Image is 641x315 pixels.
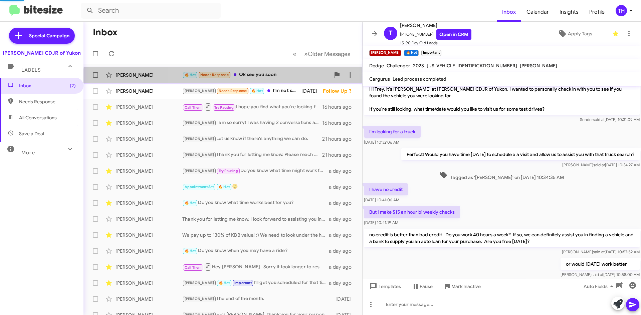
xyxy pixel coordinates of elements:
[289,47,300,61] button: Previous
[580,117,640,122] span: Sender [DATE] 10:31:09 AM
[185,105,202,110] span: Call Them
[182,151,322,159] div: Thank you for letting me know. Please reach out to us if you happen to find yourself in need of a...
[322,120,357,126] div: 16 hours ago
[219,169,238,173] span: Try Pausing
[329,264,357,270] div: a day ago
[293,50,296,58] span: «
[308,50,350,58] span: Older Messages
[592,272,603,277] span: said at
[185,153,214,157] span: [PERSON_NAME]
[182,247,329,255] div: Do you know when you may have a ride?
[21,150,35,156] span: More
[438,280,486,292] button: Mark Inactive
[562,249,640,254] span: [PERSON_NAME] [DATE] 10:57:52 AM
[332,296,357,302] div: [DATE]
[420,280,433,292] span: Pause
[369,63,384,69] span: Dodge
[116,136,182,142] div: [PERSON_NAME]
[289,47,354,61] nav: Page navigation example
[364,197,399,202] span: [DATE] 10:41:06 AM
[81,3,221,19] input: Search
[185,249,196,253] span: 🔥 Hot
[182,199,329,207] div: Do you know what time works best for you?
[116,104,182,110] div: [PERSON_NAME]
[185,137,214,141] span: [PERSON_NAME]
[200,73,229,77] span: Needs Response
[304,50,308,58] span: »
[364,83,640,115] p: Hi Trey, it's [PERSON_NAME] at [PERSON_NAME] CDJR of Yukon. I wanted to personally check in with ...
[554,2,584,22] a: Insights
[329,200,357,206] div: a day ago
[116,152,182,158] div: [PERSON_NAME]
[393,76,446,82] span: Lead process completed
[19,98,76,105] span: Needs Response
[401,148,640,160] p: Perfect! Would you have time [DATE] to schedule a a visit and allow us to assist you with that tr...
[93,27,118,38] h1: Inbox
[329,280,357,286] div: a day ago
[616,5,627,16] div: TH
[322,136,357,142] div: 21 hours ago
[19,82,76,89] span: Inbox
[182,263,329,271] div: Hey [PERSON_NAME]- Sorry it took longer to respond than I intended. Are you still open to selling...
[219,281,230,285] span: 🔥 Hot
[427,63,517,69] span: [US_VEHICLE_IDENTIFICATION_NUMBER]
[323,88,357,94] div: Follow Up ?
[116,88,182,94] div: [PERSON_NAME]
[185,265,202,270] span: Call Them
[19,130,44,137] span: Save a Deal
[185,185,214,189] span: Appointment Set
[185,89,214,93] span: [PERSON_NAME]
[497,2,521,22] a: Inbox
[185,201,196,205] span: 🔥 Hot
[182,167,329,175] div: Do you know what time might work for you?
[182,183,329,191] div: 🙂
[9,28,75,44] a: Special Campaign
[185,73,196,77] span: 🔥 Hot
[182,103,322,111] div: I hope you find what you're looking for.
[329,168,357,174] div: a day ago
[421,50,441,56] small: Important
[568,28,592,40] span: Apply Tags
[116,264,182,270] div: [PERSON_NAME]
[301,88,323,94] div: [DATE]
[369,50,401,56] small: [PERSON_NAME]
[364,206,460,218] p: But I make $15 an hour bi weekly checks
[578,280,621,292] button: Auto Fields
[561,258,640,270] p: or would [DATE] work better
[300,47,354,61] button: Next
[329,248,357,254] div: a day ago
[364,220,398,225] span: [DATE] 10:41:19 AM
[218,185,230,189] span: 🔥 Hot
[116,184,182,190] div: [PERSON_NAME]
[400,40,471,46] span: 15-90 Day Old Leads
[29,32,69,39] span: Special Campaign
[363,280,406,292] button: Templates
[364,183,408,195] p: I have no credit
[610,5,634,16] button: TH
[436,29,471,40] a: Open in CRM
[584,2,610,22] a: Profile
[116,280,182,286] div: [PERSON_NAME]
[562,162,640,167] span: [PERSON_NAME] [DATE] 10:34:27 AM
[185,121,214,125] span: [PERSON_NAME]
[521,2,554,22] a: Calendar
[182,279,329,287] div: I'll get you scheduled for that time!
[404,50,418,56] small: 🔥 Hot
[400,21,471,29] span: [PERSON_NAME]
[322,104,357,110] div: 16 hours ago
[541,28,609,40] button: Apply Tags
[451,280,481,292] span: Mark Inactive
[3,50,81,56] div: [PERSON_NAME] CDJR of Yukon
[400,29,471,40] span: [PHONE_NUMBER]
[593,249,605,254] span: said at
[185,297,214,301] span: [PERSON_NAME]
[364,229,640,247] p: no credit is better than bad credit. Do you work 40 hours a week? If so, we can definitely assist...
[364,140,399,145] span: [DATE] 10:32:06 AM
[561,272,640,277] span: [PERSON_NAME] [DATE] 10:58:00 AM
[406,280,438,292] button: Pause
[219,89,247,93] span: Needs Response
[329,184,357,190] div: a day ago
[329,232,357,238] div: a day ago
